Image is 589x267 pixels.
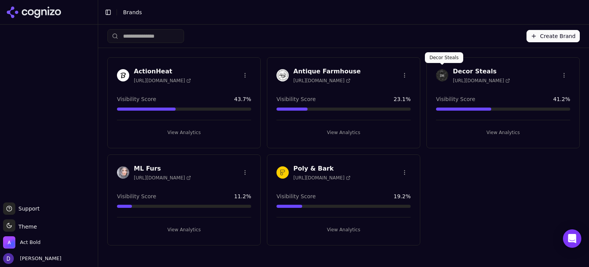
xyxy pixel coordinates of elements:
[117,224,251,236] button: View Analytics
[3,236,15,249] img: Act Bold
[134,175,191,181] span: [URL][DOMAIN_NAME]
[276,192,316,200] span: Visibility Score
[276,95,316,103] span: Visibility Score
[563,229,581,248] div: Open Intercom Messenger
[293,78,350,84] span: [URL][DOMAIN_NAME]
[429,55,459,61] p: Decor Steals
[394,95,411,103] span: 23.1 %
[234,192,251,200] span: 11.2 %
[15,205,39,212] span: Support
[276,126,411,139] button: View Analytics
[3,253,61,264] button: Open user button
[117,69,129,81] img: ActionHeat
[453,78,510,84] span: [URL][DOMAIN_NAME]
[436,126,570,139] button: View Analytics
[134,78,191,84] span: [URL][DOMAIN_NAME]
[134,67,191,76] h3: ActionHeat
[276,166,289,179] img: Poly & Bark
[526,30,580,42] button: Create Brand
[17,255,61,262] span: [PERSON_NAME]
[436,95,475,103] span: Visibility Score
[117,192,156,200] span: Visibility Score
[20,239,41,246] span: Act Bold
[276,69,289,81] img: Antique Farmhouse
[3,236,41,249] button: Open organization switcher
[234,95,251,103] span: 43.7 %
[436,69,448,81] img: Decor Steals
[117,126,251,139] button: View Analytics
[134,164,191,173] h3: ML Furs
[276,224,411,236] button: View Analytics
[293,164,350,173] h3: Poly & Bark
[3,253,14,264] img: David White
[117,95,156,103] span: Visibility Score
[293,175,350,181] span: [URL][DOMAIN_NAME]
[117,166,129,179] img: ML Furs
[293,67,361,76] h3: Antique Farmhouse
[394,192,411,200] span: 19.2 %
[453,67,510,76] h3: Decor Steals
[123,9,142,15] span: Brands
[553,95,570,103] span: 41.2 %
[15,224,37,230] span: Theme
[123,8,568,16] nav: breadcrumb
